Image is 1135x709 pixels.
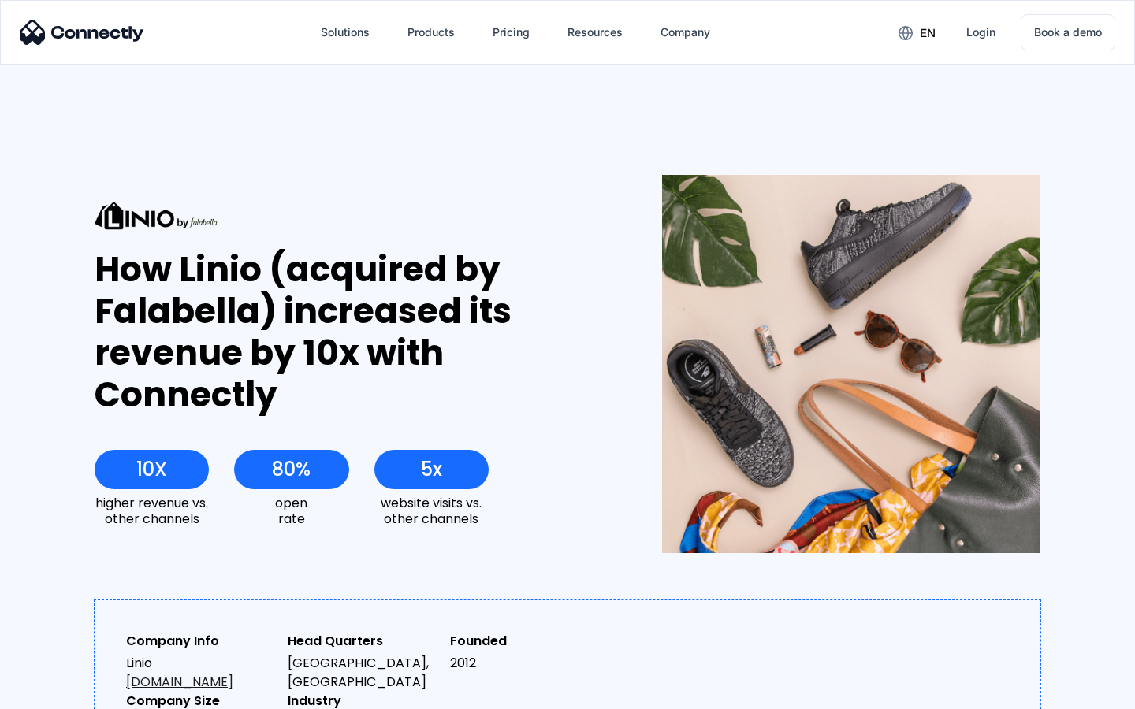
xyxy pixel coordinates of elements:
div: open rate [234,496,348,525]
div: Solutions [321,21,370,43]
div: [GEOGRAPHIC_DATA], [GEOGRAPHIC_DATA] [288,654,437,692]
div: Head Quarters [288,632,437,651]
a: Book a demo [1021,14,1115,50]
div: en [920,22,936,44]
div: 10X [136,458,167,481]
div: Linio [126,654,275,692]
a: [DOMAIN_NAME] [126,673,233,691]
div: Pricing [493,21,530,43]
a: Login [954,13,1008,51]
div: 80% [272,458,311,481]
div: Company [661,21,710,43]
div: Company Info [126,632,275,651]
div: How Linio (acquired by Falabella) increased its revenue by 10x with Connectly [95,249,605,415]
img: Connectly Logo [20,20,144,45]
div: Login [966,21,995,43]
a: Pricing [480,13,542,51]
div: Resources [567,21,623,43]
ul: Language list [32,681,95,703]
div: 2012 [450,654,599,673]
div: 5x [421,458,442,481]
div: higher revenue vs. other channels [95,496,209,525]
aside: Language selected: English [16,681,95,703]
div: website visits vs. other channels [374,496,489,525]
div: Products [407,21,455,43]
div: Founded [450,632,599,651]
